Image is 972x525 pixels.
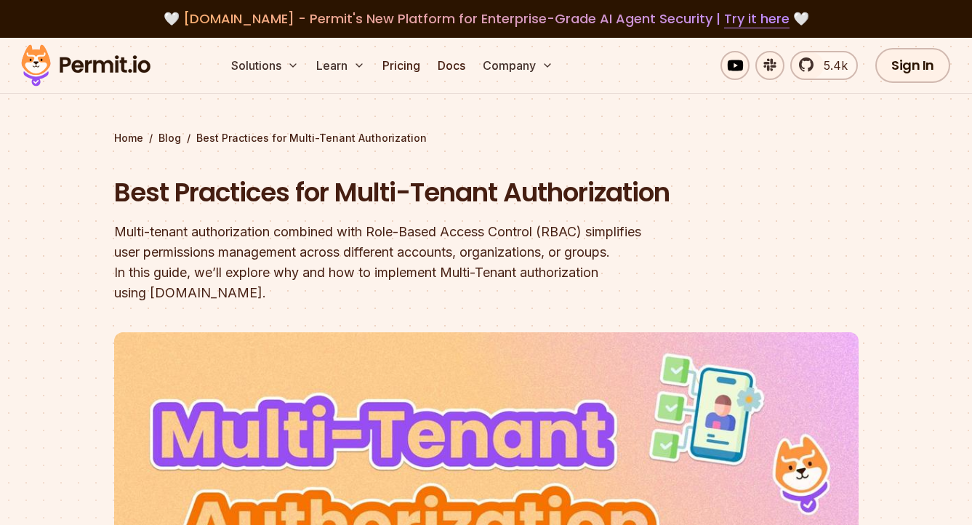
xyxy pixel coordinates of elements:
div: / / [114,131,859,145]
h1: Best Practices for Multi-Tenant Authorization [114,175,672,211]
button: Company [477,51,559,80]
div: Multi-tenant authorization combined with Role-Based Access Control (RBAC) simplifies user permiss... [114,222,672,303]
a: Home [114,131,143,145]
button: Learn [310,51,371,80]
button: Solutions [225,51,305,80]
a: Sign In [875,48,950,83]
span: 5.4k [815,57,848,74]
a: Blog [158,131,181,145]
div: 🤍 🤍 [35,9,937,29]
img: Permit logo [15,41,157,90]
span: [DOMAIN_NAME] - Permit's New Platform for Enterprise-Grade AI Agent Security | [183,9,790,28]
a: Try it here [724,9,790,28]
a: Pricing [377,51,426,80]
a: Docs [432,51,471,80]
a: 5.4k [790,51,858,80]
